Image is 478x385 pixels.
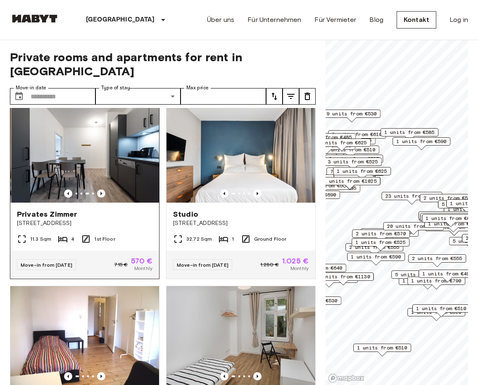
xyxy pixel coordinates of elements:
span: 23 units from €530 [385,192,439,200]
div: Map marker [345,243,403,256]
button: tune [266,88,283,105]
button: Previous image [220,372,228,380]
span: 31 units from €570 [277,175,331,182]
span: 1 units from €645 [422,212,473,219]
span: 1 units from €630 [426,215,476,222]
img: Marketing picture of unit DE-01-12-003-01Q [12,103,160,203]
a: Blog [369,15,383,25]
span: 1.025 € [282,257,309,265]
span: 9 units from €530 [326,110,377,117]
span: 1 units from €525 [355,239,406,246]
button: Previous image [220,189,228,198]
div: Map marker [419,211,476,224]
a: Mapbox logo [328,373,364,383]
span: 1 units from €1130 [317,273,370,280]
label: Max price [186,84,209,91]
span: 570 € [131,257,152,265]
img: Habyt [10,14,59,23]
div: Map marker [353,344,411,356]
span: 2 units from €555 [349,244,400,251]
span: 2 units from €510 [325,146,376,153]
a: Log in [449,15,468,25]
a: Kontakt [397,11,436,29]
span: Ground Floor [254,235,287,243]
button: Previous image [64,189,72,198]
span: 715 € [114,261,128,268]
span: 5 units from €590 [395,271,445,278]
div: Map marker [420,213,478,226]
span: 3 units from €525 [328,158,378,165]
span: 4 [71,235,74,243]
span: 32.72 Sqm [186,235,212,243]
span: 1st Floor [94,235,115,243]
div: Map marker [324,158,382,170]
span: 1 units from €625 [316,139,367,146]
span: 20 units from €575 [387,222,440,230]
span: Monthly [134,265,152,272]
img: Marketing picture of unit DE-01-481-006-01 [166,103,315,203]
span: 1 units from €1025 [323,177,377,185]
span: 3 units from €530 [287,297,338,304]
div: Map marker [392,137,450,150]
span: Privates Zimmer [17,209,77,219]
button: tune [283,88,299,105]
span: 1 units from €590 [396,138,447,145]
p: [GEOGRAPHIC_DATA] [86,15,155,25]
span: 1 units from €495 [422,270,473,277]
button: Previous image [97,372,105,380]
a: Für Vermieter [314,15,356,25]
div: Map marker [382,192,442,205]
div: Map marker [323,110,380,122]
a: Previous imagePrevious imagePrivates Zimmer[STREET_ADDRESS]11.3 Sqm41st FloorMove-in from [DATE]7... [10,103,159,279]
span: 1 units from €485 [302,134,352,141]
span: 1 units from €510 [416,305,466,312]
span: 1 units from €585 [384,129,435,136]
span: 2 units from €555 [423,194,474,202]
div: Map marker [325,155,383,167]
div: Map marker [320,177,380,190]
div: Map marker [313,273,374,285]
div: Map marker [420,194,478,207]
span: 1 units from €590 [351,253,401,261]
div: Map marker [391,270,449,283]
div: Map marker [352,230,410,242]
span: 2 units from €610 [332,131,382,138]
button: Previous image [253,189,262,198]
a: Marketing picture of unit DE-01-481-006-01Previous imagePrevious imageStudio[STREET_ADDRESS]32.72... [166,103,316,279]
span: 1 units from €625 [337,167,387,175]
button: Previous image [97,189,105,198]
span: 2 units from €570 [356,230,406,237]
span: Move-in from [DATE] [177,262,228,268]
span: Private rooms and apartments for rent in [GEOGRAPHIC_DATA] [10,50,316,78]
span: 3 units from €525 [329,155,379,163]
span: 1 units from €790 [411,277,461,285]
span: 1 units from €640 [292,264,342,272]
span: 1 units from €610 [411,308,461,316]
span: Move-in from [DATE] [21,262,72,268]
span: 2 units from €555 [412,255,462,262]
div: Map marker [407,277,465,289]
button: Previous image [64,372,72,380]
label: Move-in date [16,84,46,91]
span: 2 units from €690 [286,191,336,198]
button: tune [299,88,316,105]
span: 7 units from €585 [330,168,380,175]
div: Map marker [347,253,405,265]
div: Map marker [361,228,419,241]
div: Map marker [419,270,476,282]
div: Map marker [333,167,391,180]
div: Map marker [408,254,466,267]
a: Für Unternehmen [247,15,301,25]
span: 1 units from €510 [357,344,407,352]
span: [STREET_ADDRESS] [173,219,309,227]
div: Map marker [328,130,386,143]
span: 1.280 € [260,261,279,268]
div: Map marker [298,133,356,146]
div: Map marker [412,304,470,317]
span: 4 units from €605 [364,229,415,236]
div: Map marker [380,128,438,141]
a: Über uns [207,15,234,25]
div: Map marker [313,139,371,151]
span: 1 units from €640 [424,213,474,221]
div: Map marker [383,222,444,235]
